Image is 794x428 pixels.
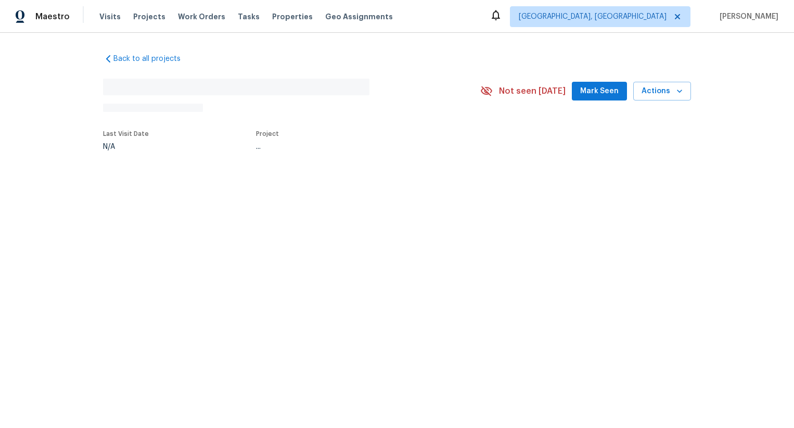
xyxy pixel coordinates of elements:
[178,11,225,22] span: Work Orders
[325,11,393,22] span: Geo Assignments
[572,82,627,101] button: Mark Seen
[642,85,683,98] span: Actions
[103,131,149,137] span: Last Visit Date
[103,143,149,150] div: N/A
[499,86,566,96] span: Not seen [DATE]
[633,82,691,101] button: Actions
[256,131,279,137] span: Project
[35,11,70,22] span: Maestro
[238,13,260,20] span: Tasks
[715,11,778,22] span: [PERSON_NAME]
[256,143,456,150] div: ...
[133,11,165,22] span: Projects
[272,11,313,22] span: Properties
[103,54,203,64] a: Back to all projects
[519,11,667,22] span: [GEOGRAPHIC_DATA], [GEOGRAPHIC_DATA]
[580,85,619,98] span: Mark Seen
[99,11,121,22] span: Visits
